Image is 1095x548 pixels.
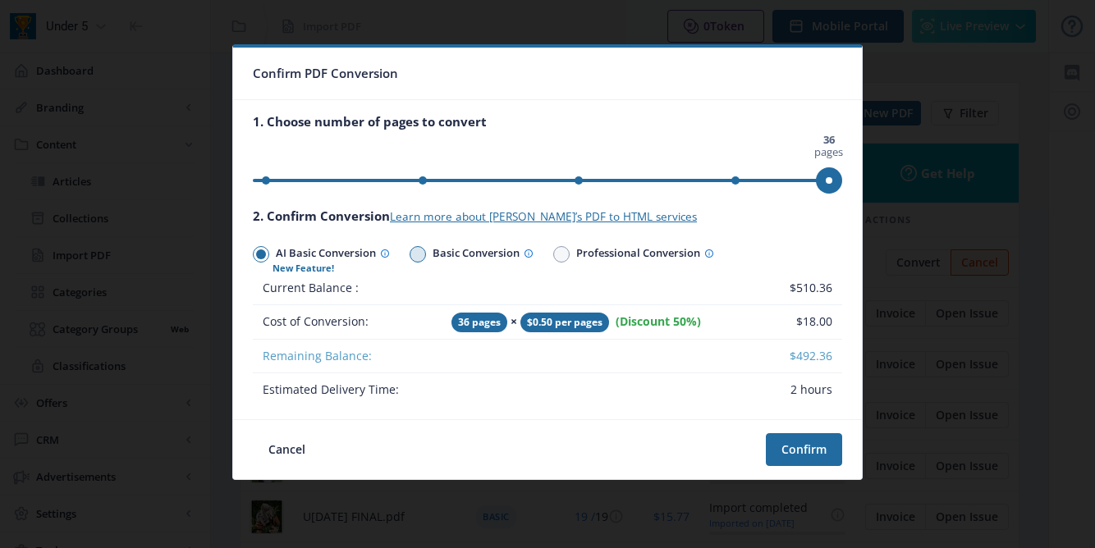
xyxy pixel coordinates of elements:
td: Cost of Conversion: [253,305,442,340]
button: Confirm [766,433,842,466]
span: Professional Conversion [570,243,714,267]
a: Learn more about [PERSON_NAME]’s PDF to HTML services [390,209,697,224]
ngx-slider: ngx-slider [253,179,842,182]
td: $18.00 [767,305,842,340]
span: Basic Conversion [426,243,534,267]
td: 2 hours [767,373,842,406]
td: Current Balance : [253,272,442,305]
span: pages [812,133,845,159]
span: AI Basic Conversion [269,243,390,267]
div: 2. Confirm Conversion [253,208,842,225]
td: $510.36 [767,272,842,305]
span: (Discount 50%) [616,313,701,329]
span: ngx-slider [816,167,842,194]
nb-card-header: Confirm PDF Conversion [233,48,862,100]
td: Remaining Balance: [253,340,442,373]
div: 1. Choose number of pages to convert [253,113,842,130]
td: Estimated Delivery Time: [253,373,442,406]
span: 36 pages [451,313,507,332]
strong: × [511,313,517,329]
span: $0.50 per pages [520,313,609,332]
td: $492.36 [767,340,842,373]
strong: 36 [823,132,835,147]
button: Cancel [253,433,321,466]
